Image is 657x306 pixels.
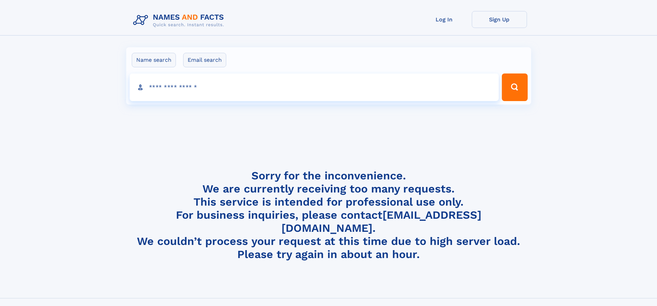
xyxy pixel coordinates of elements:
[281,208,481,235] a: [EMAIL_ADDRESS][DOMAIN_NAME]
[472,11,527,28] a: Sign Up
[130,73,499,101] input: search input
[502,73,527,101] button: Search Button
[417,11,472,28] a: Log In
[183,53,226,67] label: Email search
[130,169,527,261] h4: Sorry for the inconvenience. We are currently receiving too many requests. This service is intend...
[130,11,230,30] img: Logo Names and Facts
[132,53,176,67] label: Name search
